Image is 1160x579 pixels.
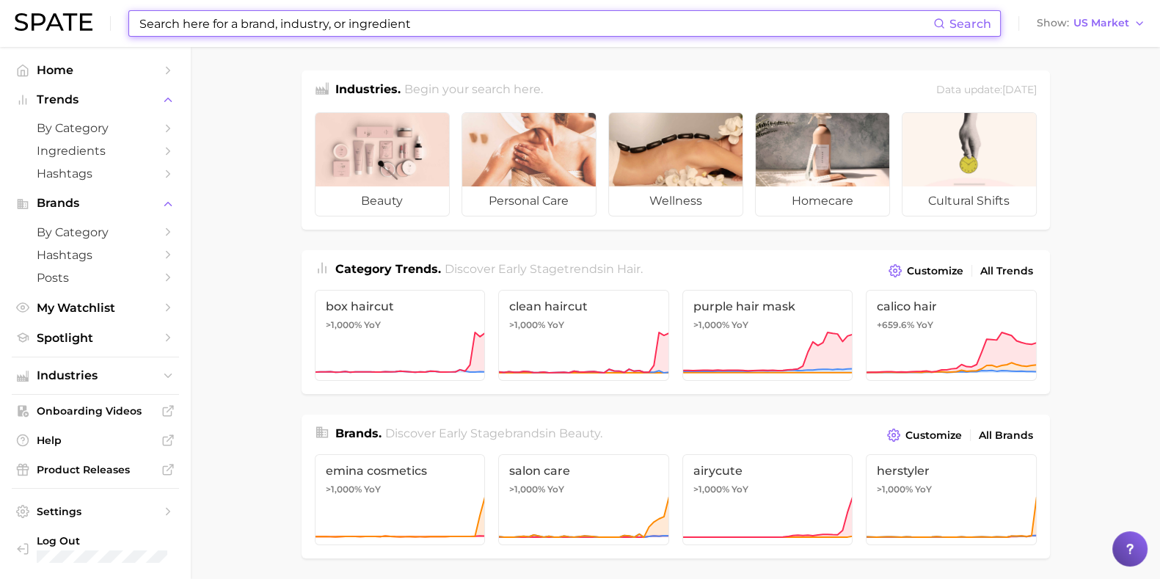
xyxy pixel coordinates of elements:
[902,112,1037,216] a: cultural shifts
[975,426,1037,445] a: All Brands
[509,484,545,495] span: >1,000%
[916,319,933,331] span: YoY
[37,63,154,77] span: Home
[980,265,1033,277] span: All Trends
[12,59,179,81] a: Home
[12,266,179,289] a: Posts
[979,429,1033,442] span: All Brands
[335,426,382,440] span: Brands .
[509,319,545,330] span: >1,000%
[877,299,1026,313] span: calico hair
[364,484,381,495] span: YoY
[12,192,179,214] button: Brands
[559,426,600,440] span: beauty
[12,365,179,387] button: Industries
[462,186,596,216] span: personal care
[315,454,486,545] a: emina cosmetics>1,000% YoY
[977,261,1037,281] a: All Trends
[462,112,597,216] a: personal care
[877,464,1026,478] span: herstyler
[15,13,92,31] img: SPATE
[866,290,1037,381] a: calico hair+659.6% YoY
[37,463,154,476] span: Product Releases
[315,112,450,216] a: beauty
[693,299,842,313] span: purple hair mask
[617,262,641,276] span: hair
[12,139,179,162] a: Ingredients
[445,262,643,276] span: Discover Early Stage trends in .
[12,327,179,349] a: Spotlight
[547,319,564,331] span: YoY
[37,197,154,210] span: Brands
[609,186,743,216] span: wellness
[138,11,933,36] input: Search here for a brand, industry, or ingredient
[37,167,154,181] span: Hashtags
[732,319,748,331] span: YoY
[37,225,154,239] span: by Category
[12,429,179,451] a: Help
[877,484,913,495] span: >1,000%
[1073,19,1129,27] span: US Market
[12,296,179,319] a: My Watchlist
[326,299,475,313] span: box haircut
[37,301,154,315] span: My Watchlist
[12,500,179,522] a: Settings
[877,319,914,330] span: +659.6%
[883,425,965,445] button: Customize
[608,112,743,216] a: wellness
[315,290,486,381] a: box haircut>1,000% YoY
[907,265,963,277] span: Customize
[37,534,187,547] span: Log Out
[949,17,991,31] span: Search
[902,186,1036,216] span: cultural shifts
[37,144,154,158] span: Ingredients
[37,404,154,418] span: Onboarding Videos
[866,454,1037,545] a: herstyler>1,000% YoY
[326,484,362,495] span: >1,000%
[326,319,362,330] span: >1,000%
[37,93,154,106] span: Trends
[37,248,154,262] span: Hashtags
[37,369,154,382] span: Industries
[12,244,179,266] a: Hashtags
[12,459,179,481] a: Product Releases
[326,464,475,478] span: emina cosmetics
[315,186,449,216] span: beauty
[885,261,966,281] button: Customize
[1033,14,1149,33] button: ShowUS Market
[693,464,842,478] span: airycute
[404,81,543,101] h2: Begin your search here.
[693,484,729,495] span: >1,000%
[936,81,1037,101] div: Data update: [DATE]
[37,331,154,345] span: Spotlight
[905,429,962,442] span: Customize
[547,484,564,495] span: YoY
[37,505,154,518] span: Settings
[335,81,401,101] h1: Industries.
[37,271,154,285] span: Posts
[755,112,890,216] a: homecare
[756,186,889,216] span: homecare
[509,299,658,313] span: clean haircut
[1037,19,1069,27] span: Show
[37,434,154,447] span: Help
[364,319,381,331] span: YoY
[12,221,179,244] a: by Category
[12,530,179,567] a: Log out. Currently logged in with e-mail jverbitsky@skinceuticals.com.
[385,426,602,440] span: Discover Early Stage brands in .
[682,290,853,381] a: purple hair mask>1,000% YoY
[12,162,179,185] a: Hashtags
[732,484,748,495] span: YoY
[12,117,179,139] a: by Category
[509,464,658,478] span: salon care
[12,89,179,111] button: Trends
[37,121,154,135] span: by Category
[335,262,441,276] span: Category Trends .
[498,454,669,545] a: salon care>1,000% YoY
[682,454,853,545] a: airycute>1,000% YoY
[12,400,179,422] a: Onboarding Videos
[498,290,669,381] a: clean haircut>1,000% YoY
[693,319,729,330] span: >1,000%
[915,484,932,495] span: YoY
